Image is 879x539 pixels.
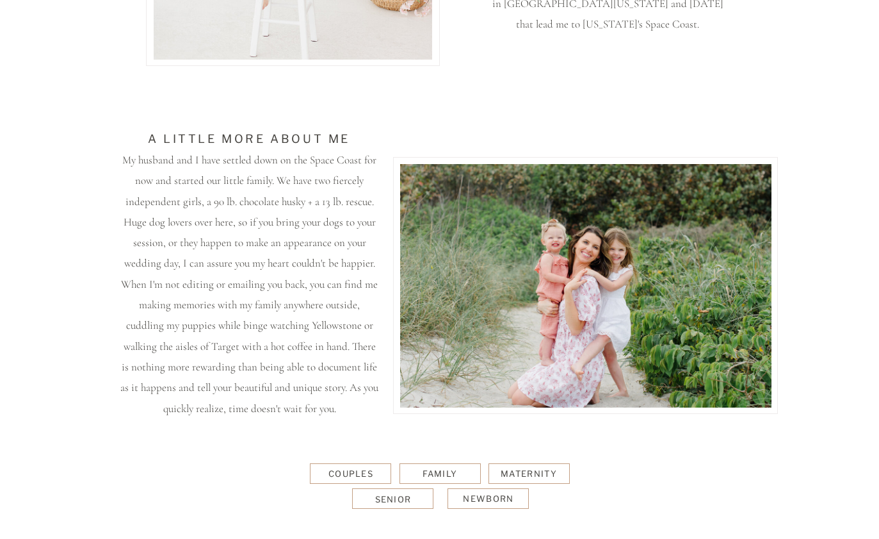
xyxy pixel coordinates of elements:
h3: a little more about me [133,130,366,150]
a: Newborn [448,493,530,504]
p: My husband and I have settled down on the Space Coast for now and started our little family. We h... [120,150,380,421]
a: Family [401,468,480,479]
a: Senior [352,493,435,504]
a: Couples [310,468,392,479]
a: Maternity [488,468,570,479]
